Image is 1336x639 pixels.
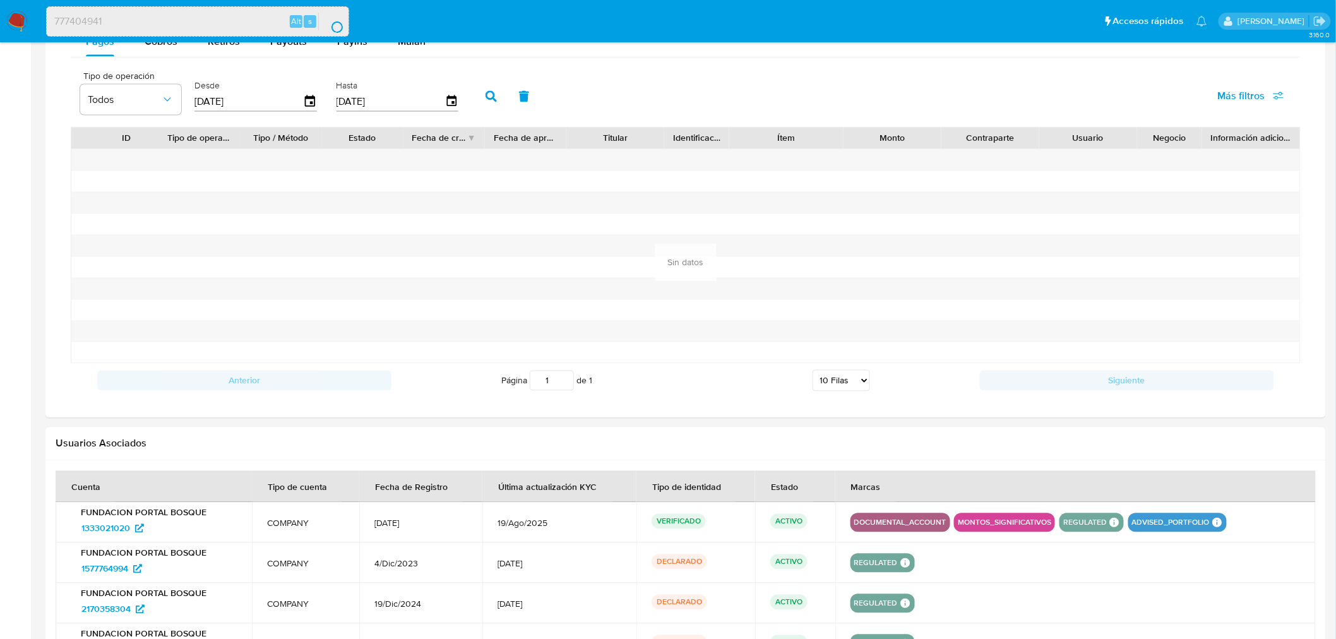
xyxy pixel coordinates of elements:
p: gregorio.negri@mercadolibre.com [1238,15,1309,27]
input: Buscar usuario o caso... [47,13,349,30]
span: Alt [291,15,301,27]
h2: Usuarios Asociados [56,438,1316,450]
span: Accesos rápidos [1113,15,1184,28]
a: Notificaciones [1196,16,1207,27]
a: Salir [1313,15,1327,28]
span: s [308,15,312,27]
button: search-icon [318,13,344,30]
span: 3.160.0 [1309,30,1330,40]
